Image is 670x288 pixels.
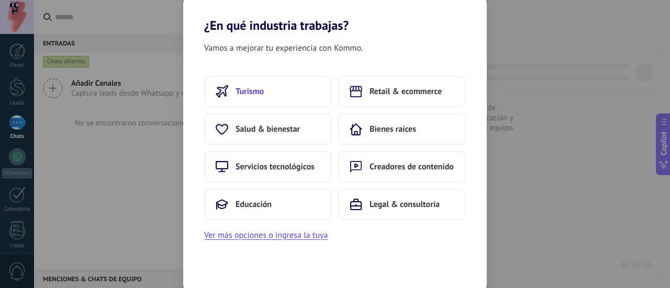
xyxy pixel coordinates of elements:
span: Bienes raíces [370,124,416,134]
span: Turismo [236,86,264,97]
button: Turismo [204,76,332,107]
button: Legal & consultoría [338,189,466,220]
button: Servicios tecnológicos [204,151,332,182]
span: Vamos a mejorar tu experiencia con Kommo. [204,41,363,55]
button: Bienes raíces [338,113,466,145]
span: Retail & ecommerce [370,86,442,97]
span: Creadores de contenido [370,162,454,172]
button: Retail & ecommerce [338,76,466,107]
button: Ver más opciones o ingresa la tuya [204,228,328,242]
button: Creadores de contenido [338,151,466,182]
span: Educación [236,199,272,210]
span: Legal & consultoría [370,199,440,210]
button: Salud & bienestar [204,113,332,145]
span: Servicios tecnológicos [236,162,315,172]
button: Educación [204,189,332,220]
span: Salud & bienestar [236,124,300,134]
